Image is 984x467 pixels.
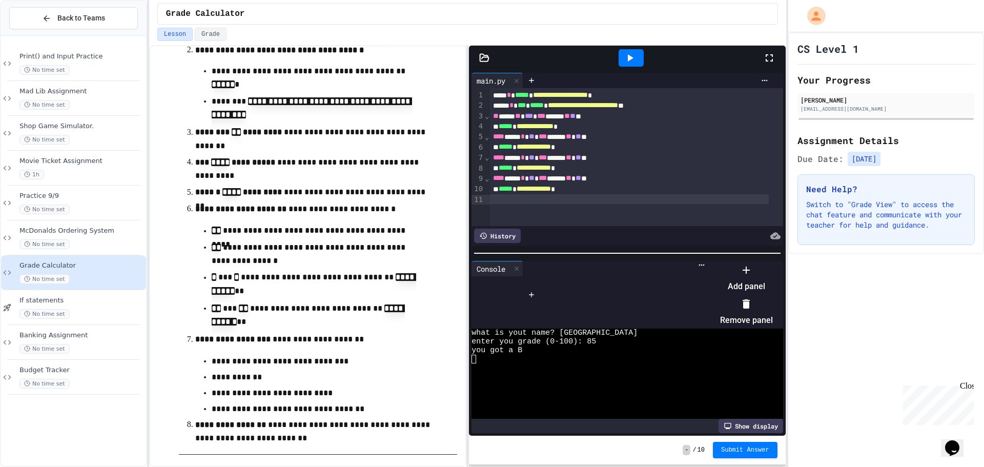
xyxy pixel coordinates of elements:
[474,229,521,243] div: History
[471,261,523,276] div: Console
[801,95,972,105] div: [PERSON_NAME]
[19,366,144,375] span: Budget Tracker
[797,133,975,148] h2: Assignment Details
[713,442,777,458] button: Submit Answer
[19,170,44,179] span: 1h
[19,87,144,96] span: Mad Lib Assignment
[19,192,144,200] span: Practice 9/9
[19,331,144,340] span: Banking Assignment
[698,446,705,454] span: 10
[471,100,484,111] div: 2
[899,381,974,425] iframe: chat widget
[19,122,144,131] span: Shop Game Simulator.
[19,261,144,270] span: Grade Calculator
[484,133,489,141] span: Fold line
[19,65,70,75] span: No time set
[471,164,484,174] div: 8
[471,143,484,153] div: 6
[471,111,484,121] div: 3
[19,309,70,319] span: No time set
[720,296,773,329] li: Remove panel
[471,329,638,337] span: what is yout name? [GEOGRAPHIC_DATA]
[471,121,484,132] div: 4
[806,183,966,195] h3: Need Help?
[797,73,975,87] h2: Your Progress
[484,153,489,161] span: Fold line
[19,205,70,214] span: No time set
[683,445,690,455] span: -
[19,344,70,354] span: No time set
[941,426,974,457] iframe: chat widget
[9,7,138,29] button: Back to Teams
[4,4,71,65] div: Chat with us now!Close
[471,346,522,355] span: you got a B
[484,112,489,120] span: Fold line
[471,263,510,274] div: Console
[484,174,489,182] span: Fold line
[19,52,144,61] span: Print() and Input Practice
[157,28,193,41] button: Lesson
[471,153,484,163] div: 7
[166,8,245,20] span: Grade Calculator
[471,90,484,100] div: 1
[19,274,70,284] span: No time set
[19,379,70,389] span: No time set
[471,75,510,86] div: main.py
[57,13,105,24] span: Back to Teams
[721,446,769,454] span: Submit Answer
[801,105,972,113] div: [EMAIL_ADDRESS][DOMAIN_NAME]
[720,262,773,295] li: Add panel
[19,157,144,166] span: Movie Ticket Assignment
[471,132,484,142] div: 5
[19,135,70,145] span: No time set
[195,28,227,41] button: Grade
[692,446,696,454] span: /
[796,4,828,28] div: My Account
[19,239,70,249] span: No time set
[19,227,144,235] span: McDonalds Ordering System
[848,152,880,166] span: [DATE]
[797,153,844,165] span: Due Date:
[19,100,70,110] span: No time set
[806,199,966,230] p: Switch to "Grade View" to access the chat feature and communicate with your teacher for help and ...
[471,174,484,184] div: 9
[471,73,523,88] div: main.py
[471,337,596,346] span: enter you grade (0-100): 85
[797,42,859,56] h1: CS Level 1
[471,184,484,194] div: 10
[19,296,144,305] span: If statements
[719,419,783,433] div: Show display
[471,195,484,205] div: 11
